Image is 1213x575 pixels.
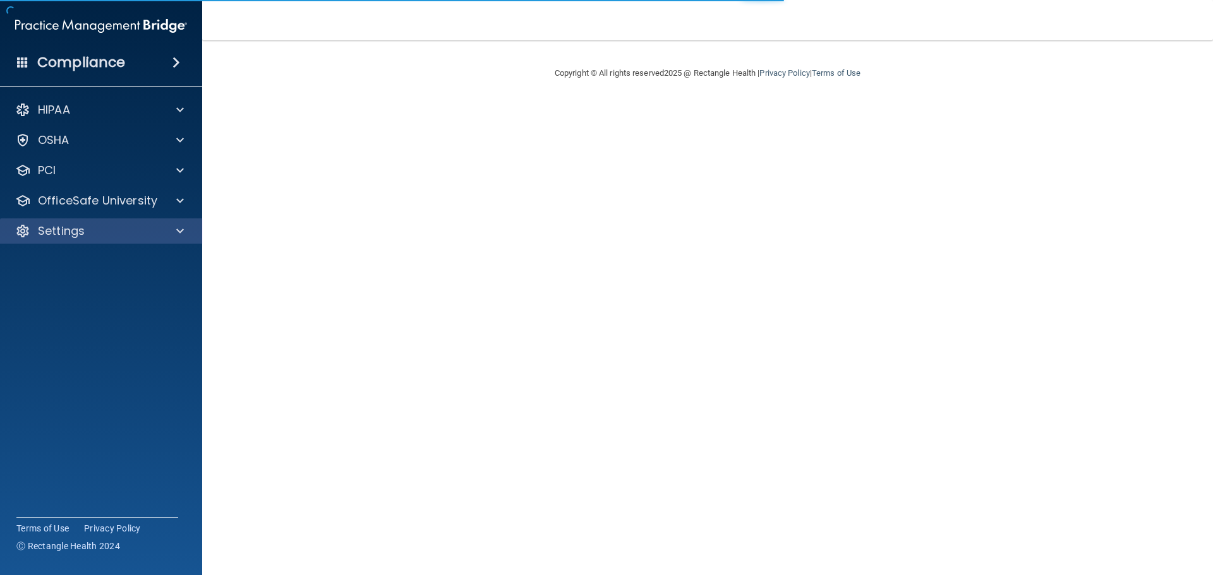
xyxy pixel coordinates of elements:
a: Terms of Use [812,68,860,78]
a: OSHA [15,133,184,148]
p: Settings [38,223,85,239]
img: PMB logo [15,13,187,39]
a: HIPAA [15,102,184,117]
p: PCI [38,163,56,178]
a: Settings [15,223,184,239]
p: OSHA [38,133,69,148]
a: PCI [15,163,184,178]
span: Ⓒ Rectangle Health 2024 [16,540,120,552]
a: Privacy Policy [759,68,809,78]
h4: Compliance [37,54,125,71]
div: Copyright © All rights reserved 2025 @ Rectangle Health | | [477,53,938,93]
a: Privacy Policy [84,522,141,535]
p: OfficeSafe University [38,193,157,208]
a: OfficeSafe University [15,193,184,208]
a: Terms of Use [16,522,69,535]
p: HIPAA [38,102,70,117]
